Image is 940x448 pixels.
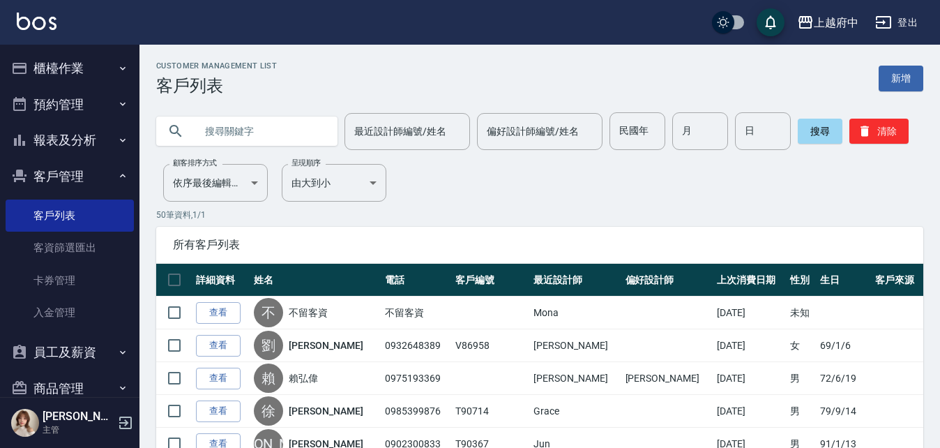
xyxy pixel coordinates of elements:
td: 72/6/19 [817,362,872,395]
button: 上越府中 [791,8,864,37]
td: 79/9/14 [817,395,872,428]
h3: 客戶列表 [156,76,277,96]
h5: [PERSON_NAME] [43,410,114,424]
td: V86958 [452,329,530,362]
div: 由大到小 [282,164,386,202]
a: 查看 [196,335,241,357]
img: Person [11,409,39,437]
td: [DATE] [713,395,787,428]
td: 0985399876 [381,395,452,428]
img: Logo [17,13,56,30]
a: 查看 [196,302,241,324]
input: 搜尋關鍵字 [195,112,326,150]
div: 徐 [254,396,283,426]
td: Grace [530,395,621,428]
th: 上次消費日期 [713,264,787,297]
th: 詳細資料 [192,264,250,297]
button: 櫃檯作業 [6,50,134,87]
th: 性別 [787,264,817,297]
h2: Customer Management List [156,61,277,70]
div: 劉 [254,331,283,360]
p: 主管 [43,424,114,436]
div: 不 [254,298,283,327]
button: 預約管理 [6,87,134,123]
td: 未知 [787,297,817,329]
button: 商品管理 [6,371,134,407]
a: 客資篩選匯出 [6,232,134,264]
th: 電話 [381,264,452,297]
button: 清除 [849,119,909,144]
div: 上越府中 [814,14,858,31]
th: 姓名 [250,264,381,297]
td: 男 [787,362,817,395]
td: 0975193369 [381,362,452,395]
button: 員工及薪資 [6,334,134,371]
td: 男 [787,395,817,428]
a: 查看 [196,401,241,422]
td: 不留客資 [381,297,452,329]
button: 登出 [870,10,923,36]
a: 新增 [879,66,923,91]
td: [PERSON_NAME] [622,362,713,395]
button: 客戶管理 [6,158,134,195]
a: 卡券管理 [6,264,134,297]
td: [PERSON_NAME] [530,329,621,362]
th: 最近設計師 [530,264,621,297]
div: 賴 [254,364,283,393]
span: 所有客戶列表 [173,238,907,252]
td: 0932648389 [381,329,452,362]
div: 依序最後編輯時間 [163,164,268,202]
a: 查看 [196,368,241,389]
label: 顧客排序方式 [173,158,217,168]
td: [DATE] [713,297,787,329]
button: 搜尋 [798,119,842,144]
th: 客戶來源 [872,264,923,297]
a: 客戶列表 [6,200,134,232]
td: [DATE] [713,362,787,395]
button: save [757,8,784,36]
p: 50 筆資料, 1 / 1 [156,209,923,221]
td: [DATE] [713,329,787,362]
a: [PERSON_NAME] [289,404,363,418]
button: 報表及分析 [6,122,134,158]
th: 偏好設計師 [622,264,713,297]
a: 賴弘偉 [289,371,318,385]
td: T90714 [452,395,530,428]
th: 生日 [817,264,872,297]
a: [PERSON_NAME] [289,338,363,352]
a: 入金管理 [6,297,134,329]
a: 不留客資 [289,306,328,320]
td: 69/1/6 [817,329,872,362]
th: 客戶編號 [452,264,530,297]
td: [PERSON_NAME] [530,362,621,395]
label: 呈現順序 [291,158,321,168]
td: Mona [530,297,621,329]
td: 女 [787,329,817,362]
